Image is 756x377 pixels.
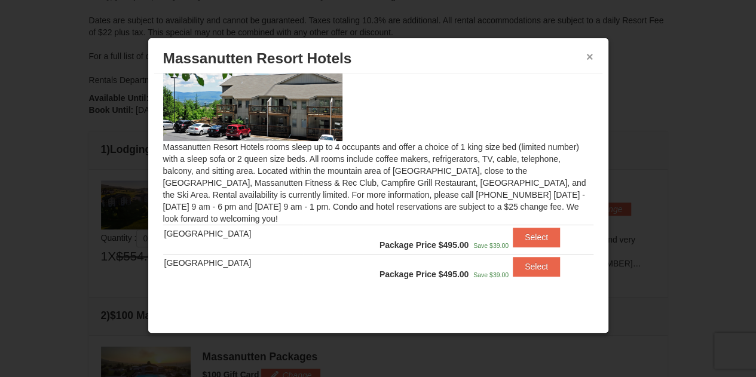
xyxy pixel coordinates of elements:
[163,50,352,66] span: Massanutten Resort Hotels
[379,269,469,279] strong: Package Price $495.00
[164,228,302,240] div: [GEOGRAPHIC_DATA]
[163,43,342,141] img: 19219026-1-e3b4ac8e.jpg
[164,257,302,269] div: [GEOGRAPHIC_DATA]
[586,51,593,63] button: ×
[379,240,469,250] strong: Package Price $495.00
[513,257,560,276] button: Select
[154,73,602,304] div: Massanutten Resort Hotels rooms sleep up to 4 occupants and offer a choice of 1 king size bed (li...
[513,228,560,247] button: Select
[473,242,509,249] span: Save $39.00
[473,271,509,278] span: Save $39.00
